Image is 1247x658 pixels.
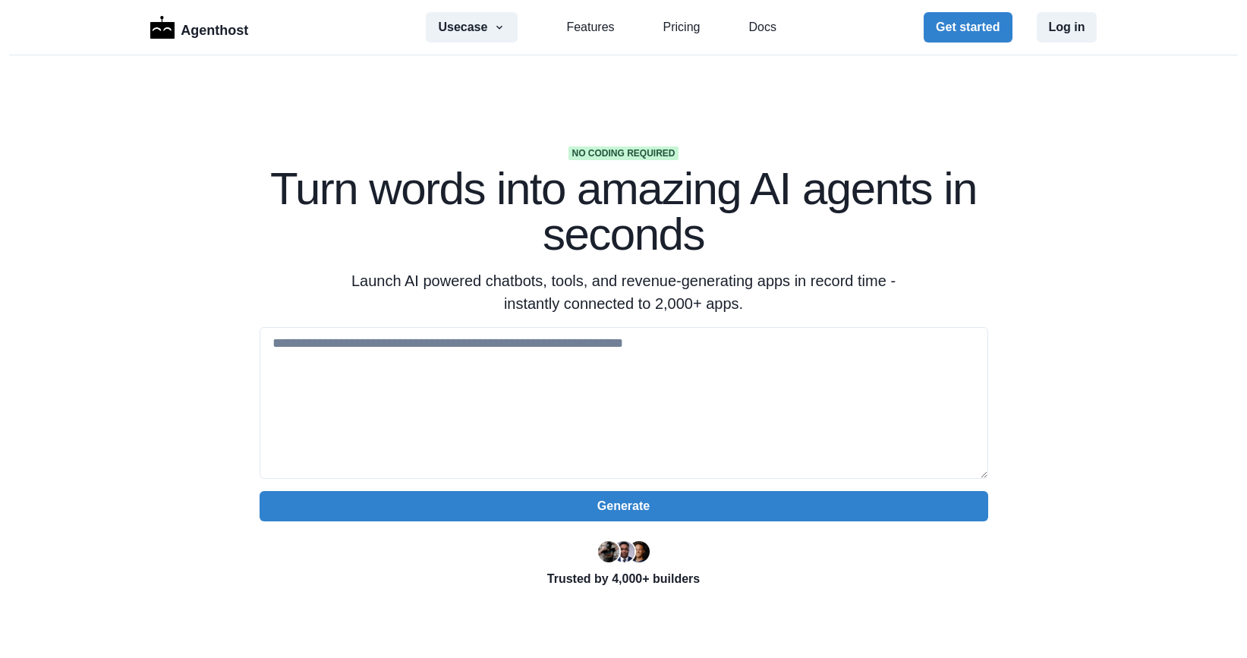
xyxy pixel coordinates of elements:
button: Get started [924,12,1012,43]
button: Generate [260,491,988,521]
p: Trusted by 4,000+ builders [260,570,988,588]
span: No coding required [568,146,678,160]
img: Segun Adebayo [613,541,635,562]
img: Logo [150,16,175,39]
img: Kent Dodds [628,541,650,562]
a: Pricing [663,18,701,36]
p: Launch AI powered chatbots, tools, and revenue-generating apps in record time - instantly connect... [332,269,915,315]
a: Docs [748,18,776,36]
a: Features [566,18,614,36]
img: Ryan Florence [598,541,619,562]
a: LogoAgenthost [150,14,249,41]
p: Agenthost [181,14,248,41]
button: Log in [1037,12,1097,43]
button: Usecase [426,12,518,43]
h1: Turn words into amazing AI agents in seconds [260,166,988,257]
